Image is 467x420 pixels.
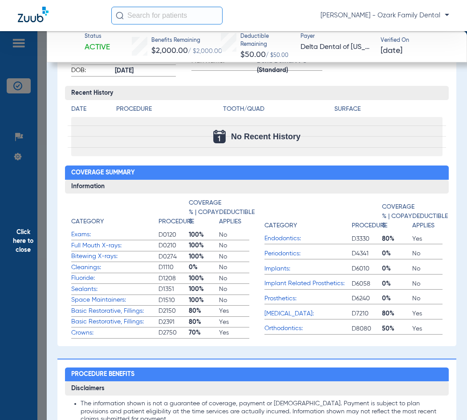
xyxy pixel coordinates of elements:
app-breakdown-title: Deductible Applies [219,198,249,230]
span: 0% [382,264,412,273]
span: 100% [189,285,219,294]
span: / $2,000.00 [188,48,222,54]
span: D2750 [158,328,189,337]
app-breakdown-title: Category [264,198,352,234]
span: D0274 [158,252,189,261]
h3: Disclaimers [65,381,449,396]
span: Exams: [71,230,158,239]
h4: Date [71,105,109,114]
span: 100% [189,296,219,305]
span: Fluoride: [71,274,158,283]
span: No [412,294,443,303]
span: Yes [219,307,249,315]
app-breakdown-title: Date [71,105,109,117]
span: No [219,230,249,239]
app-breakdown-title: Procedure [158,198,189,230]
span: D8080 [352,324,382,333]
span: Crowns: [71,328,158,338]
img: Calendar [213,130,226,143]
app-breakdown-title: Coverage % | Copay $ [189,198,219,230]
h3: Recent History [65,86,449,100]
span: No [412,264,443,273]
h4: Procedure [352,221,387,230]
span: No [219,285,249,294]
span: Yes [219,328,249,337]
span: 80% [382,234,412,243]
span: $2,000.00 [151,47,188,55]
span: Implants: [264,264,352,274]
app-breakdown-title: Procedure [352,198,382,234]
span: 100% [189,252,219,261]
h4: Category [71,217,104,226]
span: Space Maintainers: [71,295,158,305]
span: Sealants: [71,285,158,294]
span: [DATE] [381,45,402,57]
span: Prosthetics: [264,294,352,303]
span: $50.00 [240,51,266,59]
span: Implant Related Prosthetics: [264,279,352,288]
span: D6240 [352,294,382,303]
span: No [219,241,249,250]
span: 0% [189,263,219,272]
span: Benefits Remaining [151,37,222,45]
h4: Tooth/Quad [223,105,331,114]
app-breakdown-title: Surface [334,105,443,117]
span: 0% [382,294,412,303]
span: No [219,263,249,272]
span: Full Mouth X-rays: [71,241,158,250]
span: No Recent History [231,132,301,141]
span: Verified On [381,37,453,45]
h4: Procedure [158,217,194,226]
app-breakdown-title: Procedure [116,105,220,117]
span: No [412,279,443,288]
span: Plan Name: [191,57,257,71]
span: D6058 [352,279,382,288]
span: 70% [189,328,219,337]
span: Active [85,42,110,53]
span: No [219,274,249,283]
h4: Deductible Applies [219,208,255,226]
input: Search for patients [111,7,223,24]
span: 100% [189,274,219,283]
h2: Procedure Benefits [65,367,449,382]
span: D1110 [158,263,189,272]
h4: Coverage % | Copay $ [189,198,221,226]
span: D1510 [158,296,189,305]
span: 50% [382,324,412,333]
span: D3330 [352,234,382,243]
div: Chat Widget [422,377,467,420]
span: Payer [301,33,373,41]
app-breakdown-title: Coverage % | Copay $ [382,198,412,234]
span: D6010 [352,264,382,273]
span: 80% [189,307,219,315]
span: Deductible Remaining [240,33,293,48]
h2: Coverage Summary [65,166,449,180]
span: Yes [412,324,443,333]
span: [DATE] [115,66,176,76]
span: 100% [189,241,219,250]
span: 80% [189,318,219,327]
img: Zuub Logo [18,7,49,22]
span: 0% [382,249,412,258]
span: Bitewing X-rays: [71,252,158,261]
span: D7210 [352,309,382,318]
span: Endodontics: [264,234,352,243]
span: D0120 [158,230,189,239]
span: [MEDICAL_DATA]: [264,309,352,319]
span: No [219,296,249,305]
span: Basic Restorative, Fillings: [71,307,158,316]
h4: Deductible Applies [412,212,448,230]
app-breakdown-title: Tooth/Quad [223,105,331,117]
span: Yes [219,318,249,327]
span: Status [85,33,110,41]
span: Periodontics: [264,249,352,258]
h4: Coverage % | Copay $ [382,202,414,230]
span: No [412,249,443,258]
h3: Information [65,180,449,194]
span: Yes [412,234,443,243]
span: 0% [382,279,412,288]
span: 100% [189,230,219,239]
h4: Surface [334,105,443,114]
span: / $50.00 [266,53,288,58]
span: DOB: [71,66,115,77]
